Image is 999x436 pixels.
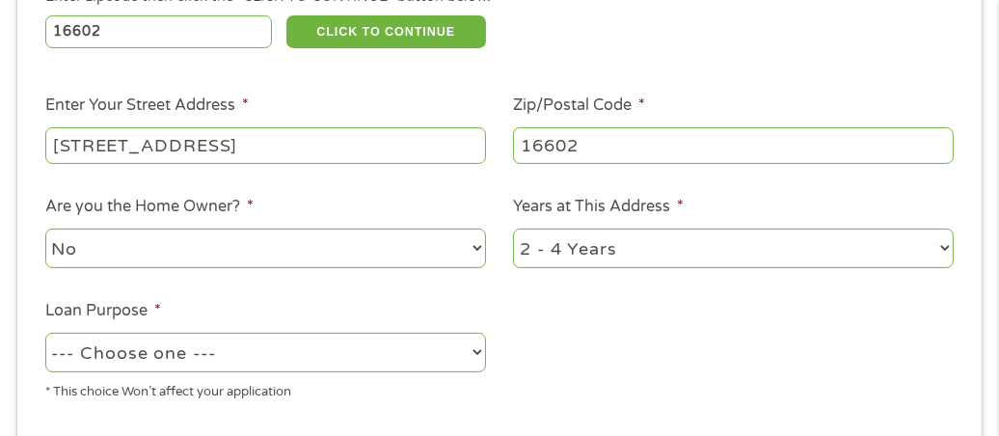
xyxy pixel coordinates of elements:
label: Loan Purpose [45,301,161,321]
label: Enter Your Street Address [45,95,249,116]
div: * This choice Won’t affect your application [45,375,486,401]
input: 1 Main Street [45,127,486,164]
label: Zip/Postal Code [513,95,645,116]
button: CLICK TO CONTINUE [286,15,486,48]
label: Are you the Home Owner? [45,197,254,217]
input: Enter Zipcode (e.g 01510) [45,15,273,48]
label: Years at This Address [513,197,684,217]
